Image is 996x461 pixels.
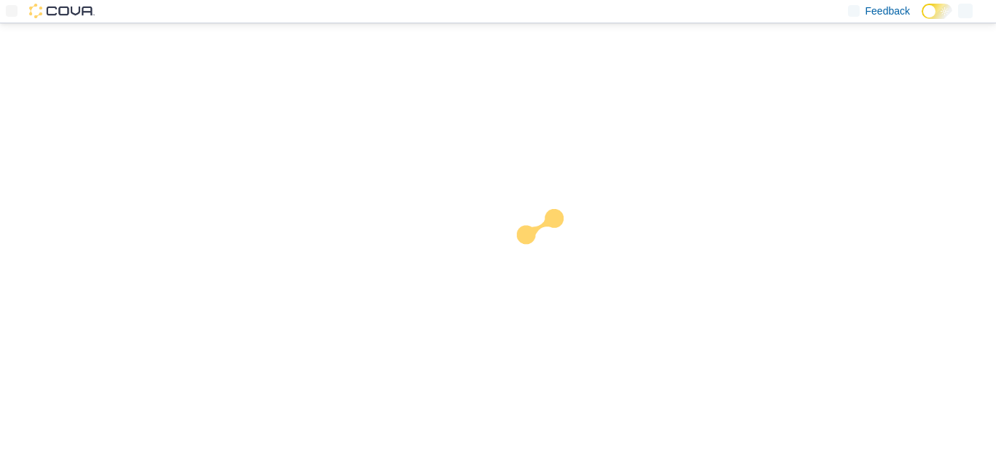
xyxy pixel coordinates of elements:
span: Feedback [865,4,910,18]
span: Dark Mode [922,19,922,20]
img: cova-loader [498,198,607,307]
input: Dark Mode [922,4,952,19]
img: Cova [29,4,95,18]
